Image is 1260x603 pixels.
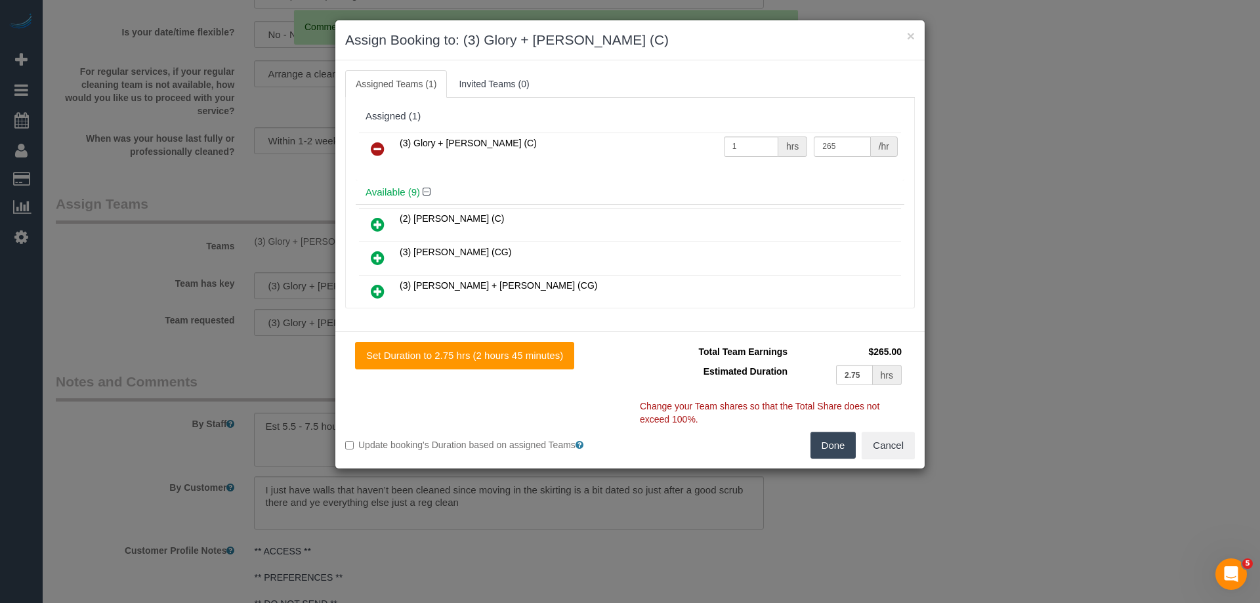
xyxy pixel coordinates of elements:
div: hrs [778,136,807,157]
span: Estimated Duration [703,366,787,377]
h3: Assign Booking to: (3) Glory + [PERSON_NAME] (C) [345,30,915,50]
button: Set Duration to 2.75 hrs (2 hours 45 minutes) [355,342,574,369]
span: (2) [PERSON_NAME] (C) [400,213,504,224]
span: (3) [PERSON_NAME] + [PERSON_NAME] (CG) [400,280,597,291]
a: Invited Teams (0) [448,70,539,98]
h4: Available (9) [366,187,894,198]
span: (3) [PERSON_NAME] (CG) [400,247,511,257]
span: (3) Glory + [PERSON_NAME] (C) [400,138,537,148]
span: 5 [1242,558,1253,569]
button: × [907,29,915,43]
div: Assigned (1) [366,111,894,122]
button: Cancel [862,432,915,459]
input: Update booking's Duration based on assigned Teams [345,441,354,449]
td: Total Team Earnings [640,342,791,362]
a: Assigned Teams (1) [345,70,447,98]
iframe: Intercom live chat [1215,558,1247,590]
td: $265.00 [791,342,905,362]
button: Done [810,432,856,459]
div: hrs [873,365,902,385]
label: Update booking's Duration based on assigned Teams [345,438,620,451]
div: /hr [871,136,898,157]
